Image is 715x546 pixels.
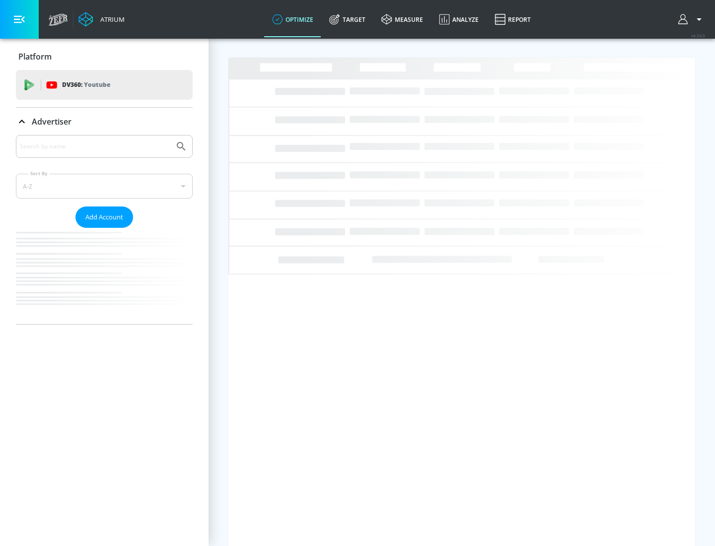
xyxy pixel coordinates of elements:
[16,108,193,136] div: Advertiser
[373,1,431,37] a: measure
[75,206,133,228] button: Add Account
[84,79,110,90] p: Youtube
[16,228,193,324] nav: list of Advertiser
[16,135,193,324] div: Advertiser
[431,1,487,37] a: Analyze
[28,170,50,177] label: Sort By
[32,116,71,127] p: Advertiser
[321,1,373,37] a: Target
[20,140,170,153] input: Search by name
[16,174,193,199] div: A-Z
[96,15,125,24] div: Atrium
[264,1,321,37] a: optimize
[85,211,123,223] span: Add Account
[691,33,705,38] span: v 4.24.0
[487,1,539,37] a: Report
[78,12,125,27] a: Atrium
[16,43,193,70] div: Platform
[18,51,52,62] p: Platform
[16,70,193,100] div: DV360: Youtube
[62,79,110,90] p: DV360:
